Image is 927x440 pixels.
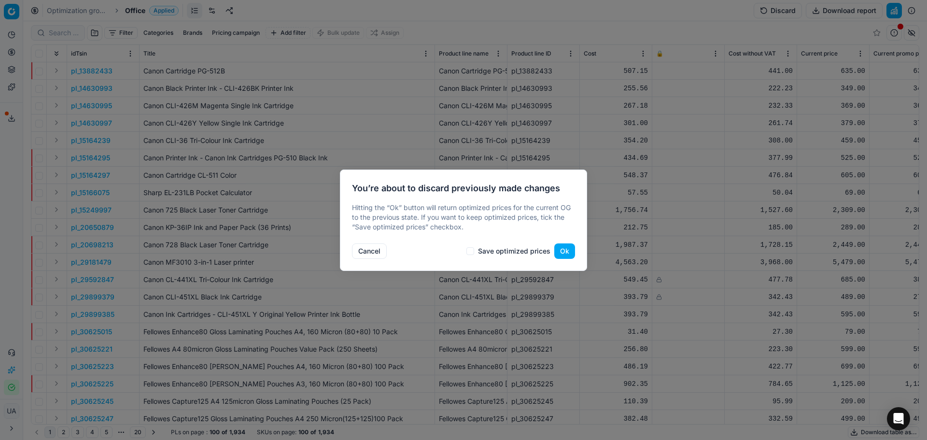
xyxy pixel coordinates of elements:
[352,182,575,195] h2: You’re about to discard previously made changes
[554,243,575,259] button: Ok
[466,247,474,255] input: Save optimized prices
[352,243,387,259] button: Cancel
[352,203,575,232] p: Hitting the “Ok” button will return optimized prices for the current OG to the previous state. If...
[478,248,550,255] label: Save optimized prices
